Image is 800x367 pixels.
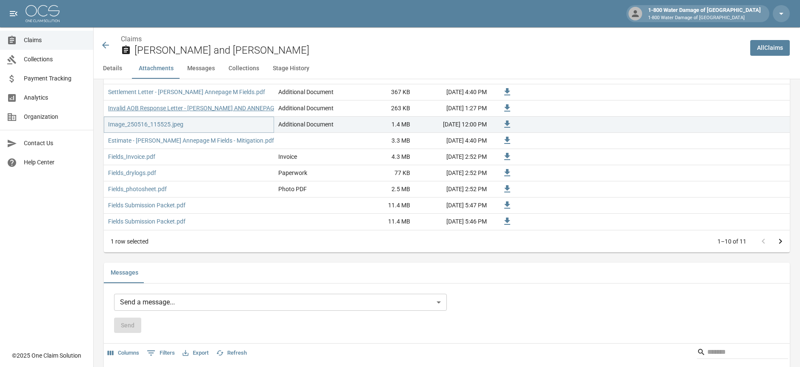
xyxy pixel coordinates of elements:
[108,136,274,145] a: Estimate - [PERSON_NAME] Annepage M Fields - Mitigation.pdf
[132,58,180,79] button: Attachments
[24,55,86,64] span: Collections
[414,198,491,214] div: [DATE] 5:47 PM
[24,93,86,102] span: Analytics
[414,214,491,230] div: [DATE] 5:46 PM
[180,347,211,360] button: Export
[772,233,789,250] button: Go to next page
[351,198,414,214] div: 11.4 MB
[104,263,145,283] button: Messages
[134,44,743,57] h2: [PERSON_NAME] and [PERSON_NAME]
[351,84,414,100] div: 367 KB
[414,84,491,100] div: [DATE] 4:40 PM
[351,117,414,133] div: 1.4 MB
[214,347,249,360] button: Refresh
[106,347,141,360] button: Select columns
[114,294,447,311] div: Send a message...
[414,100,491,117] div: [DATE] 1:27 PM
[12,351,81,360] div: © 2025 One Claim Solution
[351,165,414,181] div: 77 KB
[278,152,297,161] div: Invoice
[26,5,60,22] img: ocs-logo-white-transparent.png
[108,201,186,209] a: Fields Submission Packet.pdf
[278,88,334,96] div: Additional Document
[111,237,149,246] div: 1 row selected
[108,169,156,177] a: Fields_drylogs.pdf
[5,5,22,22] button: open drawer
[121,34,743,44] nav: breadcrumb
[108,88,265,96] a: Settlement Letter - [PERSON_NAME] Annepage M Fields.pdf
[145,346,177,360] button: Show filters
[414,149,491,165] div: [DATE] 2:52 PM
[121,35,142,43] a: Claims
[108,104,315,112] a: Invalid AOB Response Letter - [PERSON_NAME] AND ANNEPAGE M FIELDS.pdf
[351,100,414,117] div: 263 KB
[717,237,746,246] p: 1–10 of 11
[94,58,800,79] div: anchor tabs
[24,36,86,45] span: Claims
[24,74,86,83] span: Payment Tracking
[414,117,491,133] div: [DATE] 12:00 PM
[750,40,790,56] a: AllClaims
[278,169,307,177] div: Paperwork
[278,104,334,112] div: Additional Document
[24,139,86,148] span: Contact Us
[180,58,222,79] button: Messages
[414,181,491,198] div: [DATE] 2:52 PM
[104,263,790,283] div: related-list tabs
[108,217,186,226] a: Fields Submission Packet.pdf
[108,152,155,161] a: Fields_Invoice.pdf
[351,133,414,149] div: 3.3 MB
[645,6,764,21] div: 1-800 Water Damage of [GEOGRAPHIC_DATA]
[222,58,266,79] button: Collections
[351,214,414,230] div: 11.4 MB
[94,58,132,79] button: Details
[266,58,316,79] button: Stage History
[24,158,86,167] span: Help Center
[414,133,491,149] div: [DATE] 4:40 PM
[108,185,167,193] a: Fields_photosheet.pdf
[108,120,183,129] a: Image_250516_115525.jpeg
[24,112,86,121] span: Organization
[697,345,788,361] div: Search
[278,185,307,193] div: Photo PDF
[351,149,414,165] div: 4.3 MB
[648,14,761,22] p: 1-800 Water Damage of [GEOGRAPHIC_DATA]
[351,181,414,198] div: 2.5 MB
[278,120,334,129] div: Additional Document
[414,165,491,181] div: [DATE] 2:52 PM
